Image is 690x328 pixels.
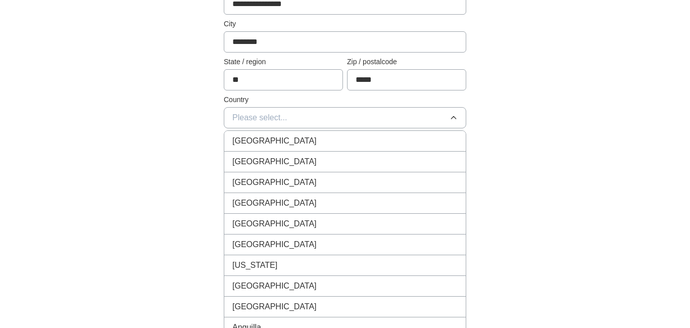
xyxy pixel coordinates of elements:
[224,95,466,105] label: Country
[232,156,317,168] span: [GEOGRAPHIC_DATA]
[232,176,317,189] span: [GEOGRAPHIC_DATA]
[224,57,343,67] label: State / region
[232,280,317,292] span: [GEOGRAPHIC_DATA]
[232,135,317,147] span: [GEOGRAPHIC_DATA]
[347,57,466,67] label: Zip / postalcode
[232,239,317,251] span: [GEOGRAPHIC_DATA]
[232,259,277,271] span: [US_STATE]
[232,301,317,313] span: [GEOGRAPHIC_DATA]
[224,107,466,128] button: Please select...
[232,197,317,209] span: [GEOGRAPHIC_DATA]
[224,19,466,29] label: City
[232,112,287,124] span: Please select...
[232,218,317,230] span: [GEOGRAPHIC_DATA]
